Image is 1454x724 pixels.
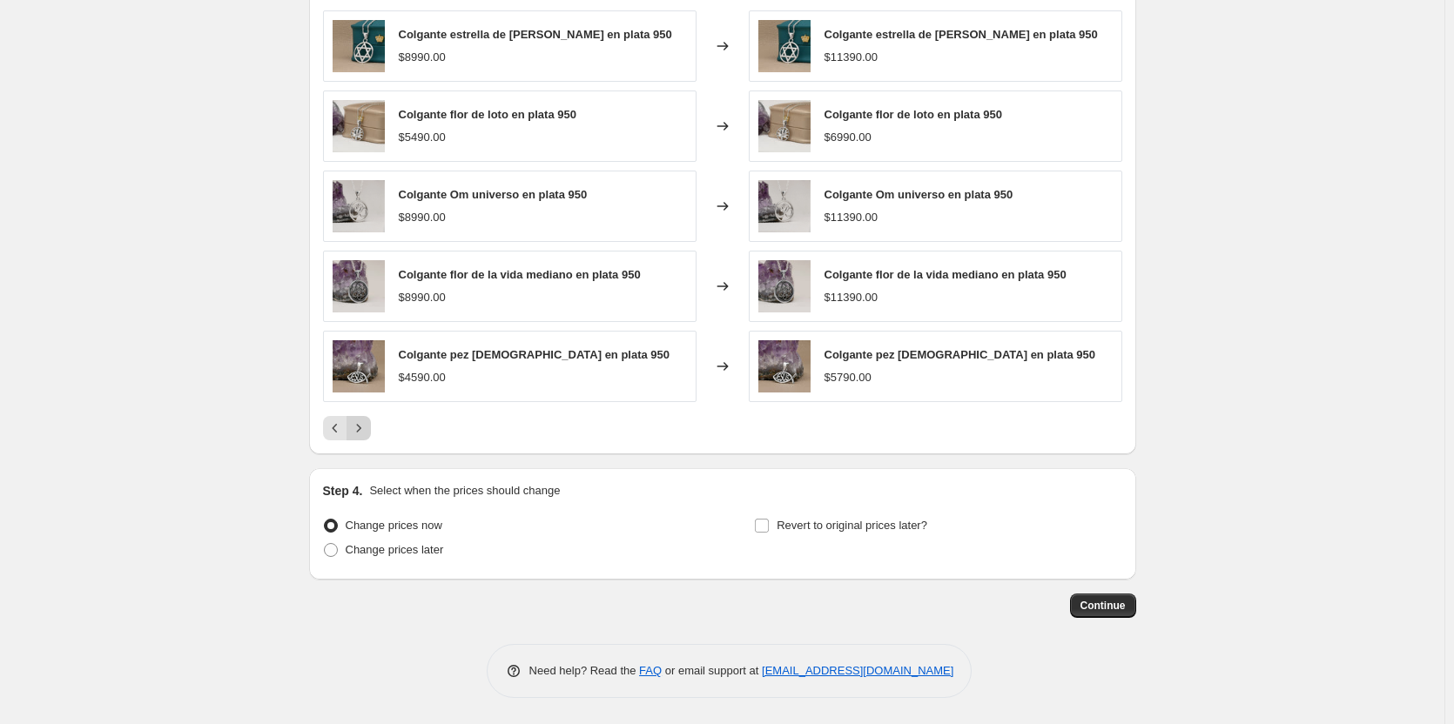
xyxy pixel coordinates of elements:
[323,416,371,440] nav: Pagination
[639,664,662,677] a: FAQ
[662,664,762,677] span: or email support at
[825,188,1013,201] span: Colgante Om universo en plata 950
[323,416,347,440] button: Previous
[323,482,363,499] h2: Step 4.
[333,20,385,72] img: Copiade2000_6_80x.webp
[399,209,446,226] div: $8990.00
[758,20,811,72] img: Copiade2000_6_80x.webp
[758,100,811,152] img: Copiade2000_7_80x.webp
[825,129,872,146] div: $6990.00
[825,28,1098,41] span: Colgante estrella de [PERSON_NAME] en plata 950
[346,519,442,532] span: Change prices now
[777,519,927,532] span: Revert to original prices later?
[825,369,872,386] div: $5790.00
[825,348,1096,361] span: Colgante pez [DEMOGRAPHIC_DATA] en plata 950
[399,188,588,201] span: Colgante Om universo en plata 950
[758,260,811,312] img: mandala_80x.webp
[333,180,385,232] img: AA_80x.webp
[347,416,371,440] button: Next
[825,268,1067,281] span: Colgante flor de la vida mediano en plata 950
[399,268,641,281] span: Colgante flor de la vida mediano en plata 950
[399,129,446,146] div: $5490.00
[825,289,878,306] div: $11390.00
[825,108,1002,121] span: Colgante flor de loto en plata 950
[529,664,640,677] span: Need help? Read the
[369,482,560,499] p: Select when the prices should change
[399,348,670,361] span: Colgante pez [DEMOGRAPHIC_DATA] en plata 950
[825,209,878,226] div: $11390.00
[762,664,953,677] a: [EMAIL_ADDRESS][DOMAIN_NAME]
[333,100,385,152] img: Copiade2000_7_80x.webp
[399,289,446,306] div: $8990.00
[825,49,878,66] div: $11390.00
[399,49,446,66] div: $8990.00
[399,28,672,41] span: Colgante estrella de [PERSON_NAME] en plata 950
[399,369,446,386] div: $4590.00
[399,108,576,121] span: Colgante flor de loto en plata 950
[346,543,444,556] span: Change prices later
[1070,593,1136,618] button: Continue
[1080,599,1126,613] span: Continue
[333,260,385,312] img: mandala_80x.webp
[758,340,811,392] img: t_80x.webp
[758,180,811,232] img: AA_80x.webp
[333,340,385,392] img: t_80x.webp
